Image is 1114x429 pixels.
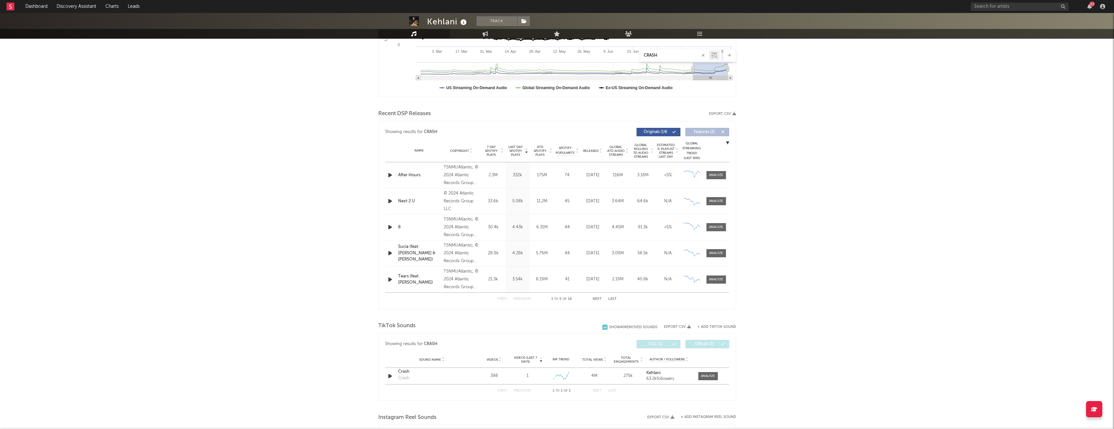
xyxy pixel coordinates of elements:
[444,164,479,187] div: TSNMI/Atlantic, © 2024 Atlantic Records Group LLC
[632,224,654,231] div: 91.3k
[378,414,436,422] span: Instagram Reel Sounds
[646,377,691,381] div: 63.2k followers
[483,224,504,231] div: 30.4k
[556,276,579,283] div: 41
[531,198,553,205] div: 11.2M
[427,16,468,27] div: Kehlani
[690,130,719,134] span: Features ( 2 )
[690,342,719,346] span: Official ( 0 )
[632,198,654,205] div: 64.6k
[378,110,431,118] span: Recent DSP Releases
[507,276,528,283] div: 3.54k
[424,128,437,136] div: CRASH
[608,389,617,393] button: Last
[446,86,507,90] text: US Streaming On-Demand Audio
[582,358,603,362] span: Total Views
[498,389,507,393] button: First
[657,172,679,179] div: <5%
[593,297,602,301] button: Next
[487,358,498,362] span: Videos
[593,389,602,393] button: Next
[640,53,709,58] input: Search by song name or URL
[582,250,604,257] div: [DATE]
[556,250,579,257] div: 44
[613,356,639,364] span: Total Engagements
[608,297,617,301] button: Last
[476,16,517,26] button: Track
[556,389,559,392] span: to
[709,112,736,116] button: Export CSV
[507,172,528,179] div: 332k
[582,276,604,283] div: [DATE]
[398,369,466,375] div: Crash
[483,198,504,205] div: 33.6k
[444,190,479,213] div: © 2024 Atlantic Records Group LLC
[563,298,567,301] span: of
[398,198,441,205] a: Next 2 U
[632,250,654,257] div: 58.5k
[582,198,604,205] div: [DATE]
[531,276,553,283] div: 6.19M
[544,295,580,303] div: 1 5 14
[641,130,671,134] span: Originals ( 14 )
[657,143,675,159] span: Estimated % Playlist Streams Last Day
[444,216,479,239] div: TSNMI/Atlantic, © 2024 Atlantic Records Group LLC
[646,371,661,375] strong: Kehlani
[646,371,691,375] a: Kehlani
[682,141,702,161] div: Global Streaming Trend (Last 60D)
[507,224,528,231] div: 4.43k
[419,358,441,362] span: Sound Name
[607,276,629,283] div: 2.19M
[444,268,479,291] div: TSNMI/Atlantic, © 2024 Atlantic Records Group LLC
[498,297,507,301] button: First
[579,373,610,379] div: 4M
[632,172,654,179] div: 3.18M
[531,145,549,157] span: ATD Spotify Plays
[527,373,529,379] div: 1
[507,198,528,205] div: 5.08k
[483,276,504,283] div: 21.3k
[1087,4,1092,9] button: 27
[507,250,528,257] div: 4.28k
[607,172,629,179] div: 116M
[607,224,629,231] div: 4.45M
[398,273,441,286] a: Tears (feat. [PERSON_NAME])
[582,224,604,231] div: [DATE]
[398,224,441,231] div: 8
[632,143,650,159] span: Global Rolling 7D Audio Streams
[556,146,575,155] span: Spotify Popularity
[522,86,590,90] text: Global Streaming On-Demand Audio
[483,250,504,257] div: 28.9k
[514,389,531,393] button: Previous
[514,297,531,301] button: Previous
[647,415,674,419] button: Export CSV
[398,244,441,263] a: Sucia (feat. [PERSON_NAME] & [PERSON_NAME])
[378,322,416,330] span: TikTok Sounds
[385,128,557,136] div: Showing results for
[483,145,500,157] span: 7 Day Spotify Plays
[583,149,598,153] span: Released
[546,357,576,362] div: 6M Trend
[657,224,679,231] div: <5%
[479,373,509,379] div: 398
[637,340,680,348] button: UGC(1)
[512,356,539,364] span: Videos (last 7 days)
[607,250,629,257] div: 3.09M
[398,172,441,179] div: After Hours
[554,298,558,301] span: to
[664,325,691,329] button: Export CSV
[691,325,736,329] button: + Add TikTok Sound
[556,224,579,231] div: 44
[674,415,736,419] div: + Add Instagram Reel Sound
[657,198,679,205] div: N/A
[424,340,437,348] div: CRASH
[685,128,729,136] button: Features(2)
[544,387,580,395] div: 1 1 1
[397,43,399,47] text: 0
[531,172,553,179] div: 175M
[637,128,680,136] button: Originals(14)
[607,145,625,157] span: Global ATD Audio Streams
[531,250,553,257] div: 5.76M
